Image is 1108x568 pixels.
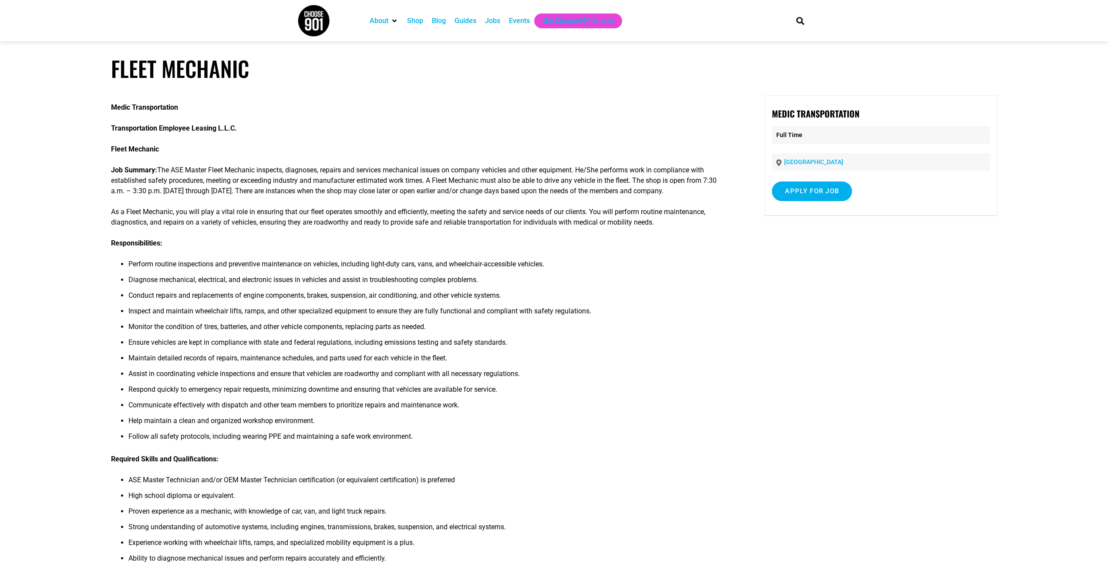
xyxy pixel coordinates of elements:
strong: Medic Transportation [772,107,859,120]
p: Full Time [772,126,990,144]
li: Ensure vehicles are kept in compliance with state and federal regulations, including emissions te... [128,337,721,353]
li: Experience working with wheelchair lifts, ramps, and specialized mobility equipment is a plus. [128,538,721,553]
h1: Fleet Mechanic [111,56,997,81]
li: ASE Master Technician and/or OEM Master Technician certification (or equivalent certification) is... [128,475,721,491]
a: [GEOGRAPHIC_DATA] [784,158,843,165]
a: Get Choose901 Emails [543,16,613,26]
li: Assist in coordinating vehicle inspections and ensure that vehicles are roadworthy and compliant ... [128,369,721,384]
li: Perform routine inspections and preventive maintenance on vehicles, including light-duty cars, va... [128,259,721,275]
div: About [365,13,403,28]
li: Strong understanding of automotive systems, including engines, transmissions, brakes, suspension,... [128,522,721,538]
a: Events [509,16,530,26]
li: Proven experience as a mechanic, with knowledge of car, van, and light truck repairs. [128,506,721,522]
li: High school diploma or equivalent. [128,491,721,506]
li: Conduct repairs and replacements of engine components, brakes, suspension, air conditioning, and ... [128,290,721,306]
li: Respond quickly to emergency repair requests, minimizing downtime and ensuring that vehicles are ... [128,384,721,400]
li: Help maintain a clean and organized workshop environment. [128,416,721,431]
strong: Responsibilities: [111,239,162,247]
a: Shop [407,16,423,26]
li: Maintain detailed records of repairs, maintenance schedules, and parts used for each vehicle in t... [128,353,721,369]
strong: Medic Transportation [111,103,178,111]
li: Communicate effectively with dispatch and other team members to prioritize repairs and maintenanc... [128,400,721,416]
strong: Transportation Employee Leasing L.L.C. [111,124,237,132]
a: Blog [432,16,446,26]
div: Search [793,13,807,28]
p: The ASE Master Fleet Mechanic inspects, diagnoses, repairs and services mechanical issues on comp... [111,165,721,196]
a: About [370,16,388,26]
li: Inspect and maintain wheelchair lifts, ramps, and other specialized equipment to ensure they are ... [128,306,721,322]
a: Guides [455,16,476,26]
strong: Fleet Mechanic [111,145,159,153]
nav: Main nav [365,13,781,28]
li: Monitor the condition of tires, batteries, and other vehicle components, replacing parts as needed. [128,322,721,337]
li: Diagnose mechanical, electrical, and electronic issues in vehicles and assist in troubleshooting ... [128,275,721,290]
a: Jobs [485,16,500,26]
li: Follow all safety protocols, including wearing PPE and maintaining a safe work environment. [128,431,721,447]
p: As a Fleet Mechanic, you will play a vital role in ensuring that our fleet operates smoothly and ... [111,207,721,228]
strong: Job Summary: [111,166,157,174]
input: Apply for job [772,181,852,201]
strong: Required Skills and Qualifications: [111,455,219,463]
